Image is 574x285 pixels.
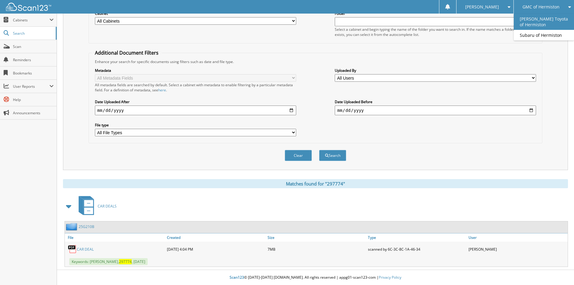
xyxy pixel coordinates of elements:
[79,224,94,229] a: 25G210B
[6,3,51,11] img: scan123-logo-white.svg
[119,259,132,264] span: 297774
[92,59,539,64] div: Enhance your search for specific documents using filters such as date and file type.
[514,14,574,30] a: [PERSON_NAME] Toyota of Hermiston
[95,122,296,128] label: File type
[13,17,49,23] span: Cabinets
[95,82,296,93] div: All metadata fields are searched by default. Select a cabinet with metadata to enable filtering b...
[95,106,296,115] input: start
[366,243,467,255] div: scanned by 6C-3C-8C-1A-46-34
[335,99,536,104] label: Date Uploaded Before
[467,233,568,242] a: User
[335,106,536,115] input: end
[92,49,162,56] legend: Additional Document Filters
[69,258,148,265] span: Keywords: [PERSON_NAME], , [DATE]
[63,179,568,188] div: Matches found for "297774"
[522,5,560,9] span: GMC of Hermiston
[65,233,165,242] a: File
[379,275,401,280] a: Privacy Policy
[335,68,536,73] label: Uploaded By
[544,256,574,285] iframe: Chat Widget
[230,275,244,280] span: Scan123
[13,97,54,102] span: Help
[13,84,49,89] span: User Reports
[66,223,79,230] img: folder2.png
[77,247,94,252] a: CAR DEAL
[57,270,574,285] div: © [DATE]-[DATE] [DOMAIN_NAME]. All rights reserved | appg01-scan123-com |
[335,27,536,37] div: Select a cabinet and begin typing the name of the folder you want to search in. If the name match...
[366,233,467,242] a: Type
[68,245,77,254] img: PDF.png
[514,30,574,40] a: Subaru of Hermiston
[467,243,568,255] div: [PERSON_NAME]
[95,99,296,104] label: Date Uploaded After
[13,71,54,76] span: Bookmarks
[165,243,266,255] div: [DATE] 4:04 PM
[285,150,312,161] button: Clear
[13,44,54,49] span: Scan
[98,204,117,209] span: CAR DEALS
[13,110,54,116] span: Announcements
[319,150,346,161] button: Search
[266,233,367,242] a: Size
[165,233,266,242] a: Created
[13,57,54,62] span: Reminders
[75,194,117,218] a: CAR DEALS
[266,243,367,255] div: 7MB
[95,68,296,73] label: Metadata
[13,31,53,36] span: Search
[158,87,166,93] a: here
[465,5,499,9] span: [PERSON_NAME]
